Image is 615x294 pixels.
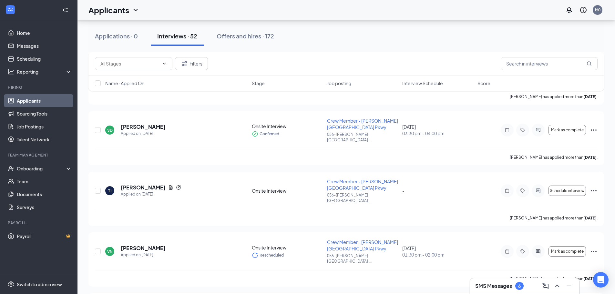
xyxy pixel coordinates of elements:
svg: Note [503,188,511,193]
input: Search in interviews [501,57,598,70]
svg: Ellipses [590,126,598,134]
span: Name · Applied On [105,80,144,86]
span: Stage [252,80,265,86]
span: 03:30 pm - 04:00 pm [402,130,474,137]
svg: ChevronUp [553,282,561,290]
b: [DATE] [583,216,597,220]
button: Mark as complete [548,246,586,257]
svg: Ellipses [590,248,598,255]
svg: Settings [8,281,14,288]
button: Schedule interview [548,186,586,196]
svg: Ellipses [590,187,598,195]
div: Hiring [8,85,71,90]
span: Crew Member - [PERSON_NAME][GEOGRAPHIC_DATA] Pkwy [327,178,398,191]
h5: [PERSON_NAME] [121,245,166,252]
svg: Minimize [565,282,573,290]
button: ChevronUp [552,281,562,291]
div: Payroll [8,220,71,226]
div: Offers and hires · 172 [217,32,274,40]
span: Confirmed [260,131,279,137]
a: Job Postings [17,120,72,133]
a: Sourcing Tools [17,107,72,120]
div: TJ [108,188,112,194]
span: Crew Member - [PERSON_NAME][GEOGRAPHIC_DATA] Pkwy [327,118,398,130]
h5: [PERSON_NAME] [121,123,166,130]
svg: ChevronDown [132,6,139,14]
div: [DATE] [402,124,474,137]
a: Documents [17,188,72,201]
div: Applied on [DATE] [121,130,166,137]
p: [PERSON_NAME] has applied more than . [510,215,598,221]
div: Onsite Interview [252,188,323,194]
svg: Filter [180,60,188,67]
svg: MagnifyingGlass [587,61,592,66]
div: Team Management [8,152,71,158]
span: Mark as complete [551,249,584,254]
p: 056-[PERSON_NAME][GEOGRAPHIC_DATA] ... [327,132,398,143]
h5: [PERSON_NAME] [121,184,166,191]
a: Surveys [17,201,72,214]
span: Score [477,80,490,86]
svg: Notifications [565,6,573,14]
b: [DATE] [583,276,597,281]
button: Filter Filters [175,57,208,70]
div: Applications · 0 [95,32,138,40]
span: Rescheduled [260,252,284,259]
svg: Tag [519,249,527,254]
span: Crew Member - [PERSON_NAME][GEOGRAPHIC_DATA] Pkwy [327,239,398,251]
span: 01:30 pm - 02:00 pm [402,251,474,258]
div: Switch to admin view [17,281,62,288]
div: SD [107,127,113,133]
svg: ComposeMessage [542,282,549,290]
a: Applicants [17,94,72,107]
svg: Document [168,185,173,190]
svg: ActiveChat [534,127,542,133]
span: Interview Schedule [402,80,443,86]
svg: QuestionInfo [579,6,587,14]
svg: ActiveChat [534,249,542,254]
h1: Applicants [88,5,129,15]
div: Open Intercom Messenger [593,272,609,288]
span: - [402,188,405,194]
b: [DATE] [583,155,597,160]
a: Scheduling [17,52,72,65]
span: Schedule interview [550,188,585,193]
svg: Note [503,127,511,133]
svg: Loading [252,252,258,259]
svg: Analysis [8,68,14,75]
a: PayrollCrown [17,230,72,243]
h3: SMS Messages [475,282,512,289]
svg: WorkstreamLogo [7,6,14,13]
svg: ChevronDown [162,61,167,66]
div: 6 [518,283,521,289]
div: Onsite Interview [252,123,323,129]
svg: ActiveChat [534,188,542,193]
a: Messages [17,39,72,52]
div: Onsite Interview [252,244,323,251]
div: M0 [595,7,600,13]
svg: Tag [519,127,527,133]
span: Mark as complete [551,128,584,132]
div: Applied on [DATE] [121,252,166,258]
p: [PERSON_NAME] has applied more than . [510,276,598,281]
a: Team [17,175,72,188]
svg: Reapply [176,185,181,190]
svg: UserCheck [8,165,14,172]
div: Interviews · 52 [157,32,197,40]
button: ComposeMessage [540,281,551,291]
div: Reporting [17,68,72,75]
div: [DATE] [402,245,474,258]
svg: Note [503,249,511,254]
p: 056-[PERSON_NAME][GEOGRAPHIC_DATA] ... [327,253,398,264]
input: All Stages [100,60,159,67]
span: Job posting [327,80,351,86]
svg: CheckmarkCircle [252,131,258,137]
svg: Collapse [62,7,69,13]
svg: Tag [519,188,527,193]
a: Home [17,26,72,39]
a: Talent Network [17,133,72,146]
button: Minimize [564,281,574,291]
p: 056-[PERSON_NAME][GEOGRAPHIC_DATA] ... [327,192,398,203]
button: Mark as complete [548,125,586,135]
p: [PERSON_NAME] has applied more than . [510,155,598,160]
